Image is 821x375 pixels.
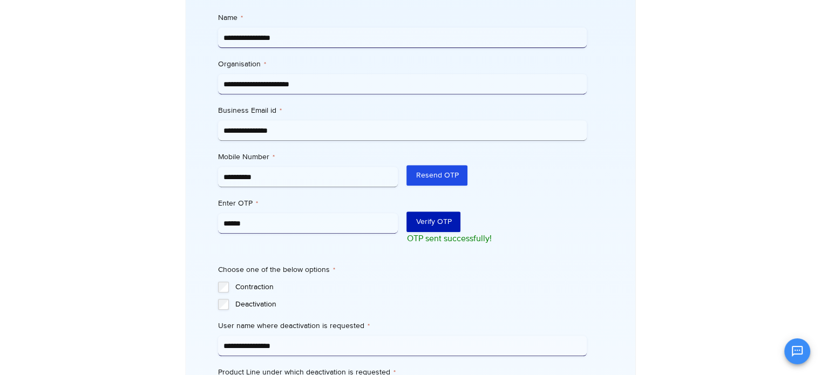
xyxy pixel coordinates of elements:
label: Business Email id [218,105,587,116]
legend: Choose one of the below options [218,264,335,275]
p: OTP sent successfully! [406,232,587,245]
label: Mobile Number [218,152,398,162]
label: User name where deactivation is requested [218,321,587,331]
label: Deactivation [235,299,587,310]
button: Open chat [784,338,810,364]
label: Organisation [218,59,587,70]
button: Resend OTP [406,165,467,186]
button: Verify OTP [406,212,460,232]
label: Name [218,12,587,23]
label: Contraction [235,282,587,292]
label: Enter OTP [218,198,398,209]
